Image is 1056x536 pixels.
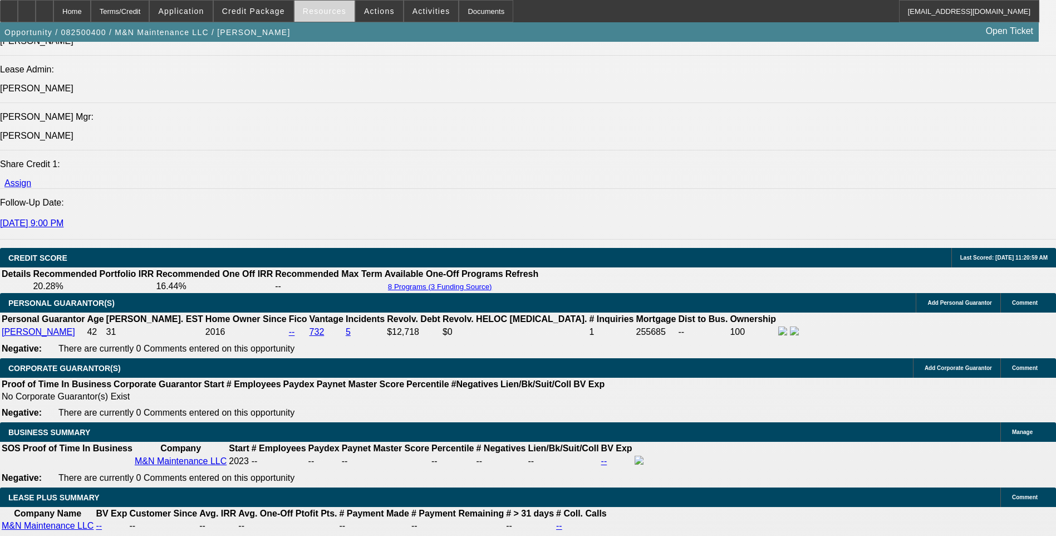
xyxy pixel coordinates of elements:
b: Revolv. HELOC [MEDICAL_DATA]. [443,314,587,324]
a: -- [289,327,295,337]
span: Application [158,7,204,16]
span: Credit Package [222,7,285,16]
td: 255685 [636,326,677,338]
span: Last Scored: [DATE] 11:20:59 AM [960,255,1048,261]
b: Negative: [2,408,42,417]
span: CORPORATE GUARANTOR(S) [8,364,121,373]
td: 42 [86,326,104,338]
b: # Employees [252,444,306,453]
span: LEASE PLUS SUMMARY [8,493,100,502]
td: 31 [106,326,204,338]
b: # Coll. Calls [556,509,607,518]
span: Manage [1012,429,1033,435]
a: Open Ticket [981,22,1038,41]
b: Home Owner Since [205,314,287,324]
span: There are currently 0 Comments entered on this opportunity [58,408,294,417]
b: Avg. IRR [199,509,236,518]
td: -- [411,520,504,532]
span: Add Corporate Guarantor [925,365,992,371]
span: There are currently 0 Comments entered on this opportunity [58,473,294,483]
b: # Payment Made [340,509,409,518]
b: Start [204,379,224,389]
th: Details [1,269,31,280]
button: Actions [356,1,403,22]
td: $0 [442,326,588,338]
td: No Corporate Guarantor(s) Exist [1,391,610,402]
th: Proof of Time In Business [1,379,112,390]
a: M&N Maintenance LLC [2,521,94,530]
span: CREDIT SCORE [8,254,67,262]
span: BUSINESS SUMMARY [8,428,90,437]
b: Revolv. Debt [387,314,440,324]
b: Percentile [406,379,449,389]
td: -- [199,520,237,532]
td: 1 [588,326,634,338]
span: Comment [1012,494,1038,500]
a: [PERSON_NAME] [2,327,75,337]
th: Proof of Time In Business [22,443,133,454]
th: Available One-Off Programs [384,269,504,280]
td: -- [527,455,599,467]
button: Credit Package [214,1,293,22]
b: # Negatives [477,444,526,453]
div: -- [431,456,474,466]
button: 8 Programs (3 Funding Source) [385,282,495,291]
b: Paynet Master Score [317,379,404,389]
b: Paydex [283,379,315,389]
img: facebook-icon.png [778,327,787,335]
b: BV Exp [96,509,127,518]
th: Recommended Portfolio IRR [32,269,154,280]
td: -- [308,455,340,467]
b: Corporate Guarantor [114,379,202,389]
button: Resources [294,1,355,22]
td: -- [339,520,410,532]
span: Comment [1012,365,1038,371]
b: Fico [289,314,307,324]
span: Add Personal Guarantor [927,300,992,306]
td: 2023 [228,455,249,467]
b: Incidents [346,314,385,324]
span: There are currently 0 Comments entered on this opportunity [58,344,294,353]
b: Personal Guarantor [2,314,85,324]
b: Negative: [2,344,42,353]
b: Lien/Bk/Suit/Coll [528,444,598,453]
span: 2016 [205,327,225,337]
b: Ownership [730,314,776,324]
a: -- [601,456,607,466]
b: Paydex [308,444,340,453]
b: # > 31 days [506,509,554,518]
td: $12,718 [386,326,441,338]
td: -- [274,281,383,292]
button: Application [150,1,212,22]
td: 100 [729,326,777,338]
th: Refresh [505,269,539,280]
span: Actions [364,7,395,16]
b: Paynet Master Score [342,444,429,453]
th: Recommended One Off IRR [155,269,273,280]
img: linkedin-icon.png [790,327,799,335]
div: -- [342,456,429,466]
b: Vantage [310,314,343,324]
span: Comment [1012,300,1038,306]
span: Opportunity / 082500400 / M&N Maintenance LLC / [PERSON_NAME] [4,28,291,37]
b: # Payment Remaining [411,509,504,518]
th: SOS [1,443,21,454]
b: Avg. One-Off Ptofit Pts. [238,509,337,518]
b: # Inquiries [589,314,633,324]
b: Dist to Bus. [679,314,728,324]
b: [PERSON_NAME]. EST [106,314,203,324]
th: Recommended Max Term [274,269,383,280]
b: Age [87,314,104,324]
b: Lien/Bk/Suit/Coll [500,379,571,389]
b: Company [160,444,201,453]
td: 20.28% [32,281,154,292]
b: Company Name [14,509,81,518]
b: Mortgage [636,314,676,324]
a: Assign [4,178,31,188]
td: -- [678,326,729,338]
b: Customer Since [129,509,197,518]
a: -- [96,521,102,530]
b: Negative: [2,473,42,483]
img: facebook-icon.png [635,456,644,465]
b: BV Exp [601,444,632,453]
